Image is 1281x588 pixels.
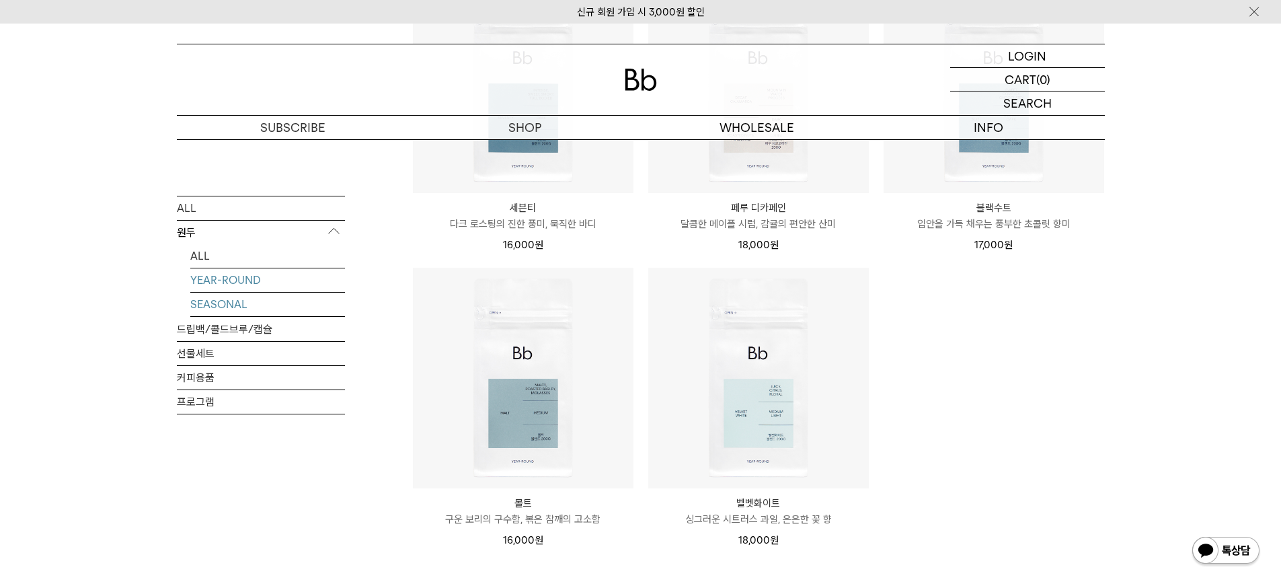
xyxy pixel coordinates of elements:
span: 16,000 [503,534,543,546]
a: SUBSCRIBE [177,116,409,139]
p: SEARCH [1003,91,1052,115]
a: 커피용품 [177,365,345,389]
p: LOGIN [1008,44,1046,67]
a: SHOP [409,116,641,139]
a: 선물세트 [177,341,345,365]
p: INFO [873,116,1105,139]
img: 로고 [625,69,657,91]
p: 달콤한 메이플 시럽, 감귤의 편안한 산미 [648,216,869,232]
a: CART (0) [950,68,1105,91]
span: 원 [535,239,543,251]
a: 블랙수트 입안을 가득 채우는 풍부한 초콜릿 향미 [884,200,1104,232]
p: 구운 보리의 구수함, 볶은 참깨의 고소함 [413,511,633,527]
a: SEASONAL [190,292,345,316]
p: 다크 로스팅의 진한 풍미, 묵직한 바디 [413,216,633,232]
p: (0) [1036,68,1050,91]
img: 카카오톡 채널 1:1 채팅 버튼 [1191,536,1261,568]
img: 몰트 [413,268,633,488]
a: 몰트 구운 보리의 구수함, 볶은 참깨의 고소함 [413,495,633,527]
span: 16,000 [503,239,543,251]
p: 싱그러운 시트러스 과일, 은은한 꽃 향 [648,511,869,527]
span: 17,000 [974,239,1013,251]
span: 원 [770,239,779,251]
a: 프로그램 [177,390,345,413]
a: YEAR-ROUND [190,268,345,291]
p: 벨벳화이트 [648,495,869,511]
span: 원 [770,534,779,546]
p: 원두 [177,220,345,244]
span: 원 [1004,239,1013,251]
p: 몰트 [413,495,633,511]
p: 페루 디카페인 [648,200,869,216]
a: ALL [190,244,345,267]
a: 페루 디카페인 달콤한 메이플 시럽, 감귤의 편안한 산미 [648,200,869,232]
p: WHOLESALE [641,116,873,139]
span: 18,000 [738,239,779,251]
p: 블랙수트 [884,200,1104,216]
p: CART [1005,68,1036,91]
a: 신규 회원 가입 시 3,000원 할인 [577,6,705,18]
a: 벨벳화이트 싱그러운 시트러스 과일, 은은한 꽃 향 [648,495,869,527]
a: LOGIN [950,44,1105,68]
span: 원 [535,534,543,546]
p: 입안을 가득 채우는 풍부한 초콜릿 향미 [884,216,1104,232]
a: 세븐티 다크 로스팅의 진한 풍미, 묵직한 바디 [413,200,633,232]
img: 벨벳화이트 [648,268,869,488]
p: 세븐티 [413,200,633,216]
a: ALL [177,196,345,219]
a: 드립백/콜드브루/캡슐 [177,317,345,340]
span: 18,000 [738,534,779,546]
